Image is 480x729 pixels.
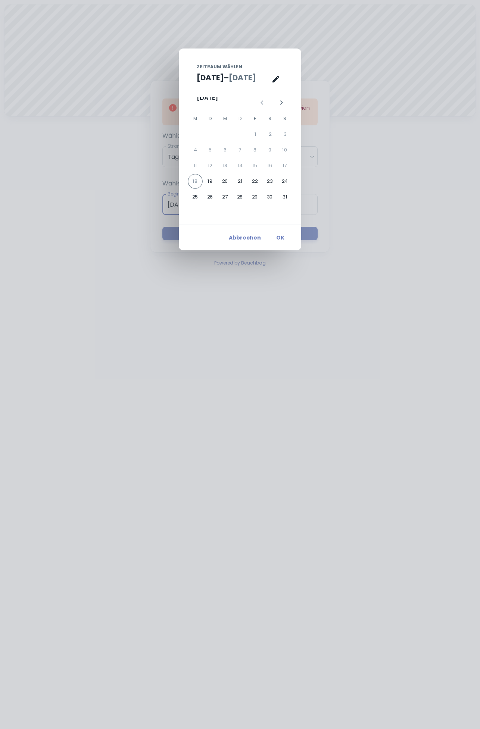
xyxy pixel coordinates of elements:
button: 23 [262,174,277,189]
button: OK [268,231,292,244]
button: Nächster Monat [275,96,288,109]
button: 26 [203,190,218,204]
button: 27 [218,190,233,204]
button: [DATE] [229,72,256,83]
button: 20 [218,174,233,189]
button: Abbrechen [226,231,264,244]
span: Samstag [263,111,277,126]
span: Freitag [248,111,262,126]
button: 24 [277,174,292,189]
span: Dienstag [203,111,217,126]
span: Donnerstag [233,111,247,126]
h5: – [224,72,229,83]
button: [DATE] [197,72,224,83]
button: 22 [247,174,262,189]
button: 21 [233,174,247,189]
button: 29 [247,190,262,204]
button: Kalenderansicht ist geöffnet, zur Texteingabeansicht wechseln [268,72,283,87]
span: Sonntag [278,111,292,126]
button: 31 [277,190,292,204]
button: 28 [233,190,247,204]
span: Mittwoch [218,111,232,126]
button: 30 [262,190,277,204]
button: 19 [203,174,218,189]
span: Montag [188,111,202,126]
div: [DATE] [197,94,218,103]
button: 25 [188,190,203,204]
span: Zeitraum wählen [197,63,242,70]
